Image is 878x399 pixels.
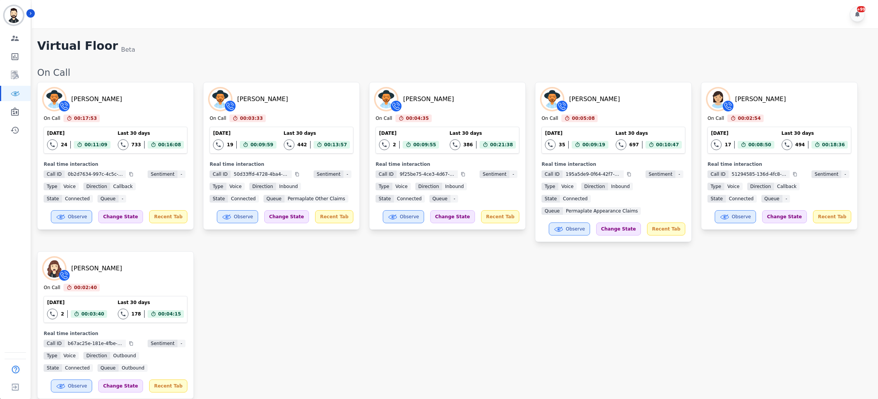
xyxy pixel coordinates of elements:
div: Recent Tab [647,222,685,235]
span: Observe [234,214,253,220]
span: connected [394,195,425,203]
button: Observe [549,222,590,235]
div: Recent Tab [481,210,519,223]
div: Change State [264,210,309,223]
span: Sentiment [811,170,841,178]
div: 442 [298,142,307,148]
div: Recent Tab [149,210,187,223]
span: 00:03:40 [81,310,104,318]
span: Direction [249,183,276,190]
span: Queue [98,195,119,203]
span: 00:21:38 [490,141,513,149]
span: Observe [68,383,87,389]
span: - [119,195,126,203]
button: Observe [51,379,92,392]
div: Last 30 days [118,130,184,136]
span: connected [228,195,259,203]
span: connected [560,195,591,203]
span: Type [210,183,226,190]
span: Observe [68,214,87,220]
span: - [841,170,849,178]
span: voice [60,352,79,360]
span: Sentiment [148,340,177,347]
div: Change State [98,379,143,392]
div: 178 [132,311,141,317]
span: - [343,170,351,178]
span: inbound [442,183,467,190]
span: 00:11:09 [85,141,107,149]
span: Type [376,183,392,190]
div: [DATE] [47,130,110,136]
div: [PERSON_NAME] [71,264,122,273]
div: Real time interaction [210,161,353,167]
span: 00:16:08 [158,141,181,149]
span: Queue [98,364,119,372]
span: connected [726,195,757,203]
span: 195a5de9-0f64-42f7-ace9-59374097e669 [563,170,624,178]
span: Permaplate Other Claims [285,195,348,203]
button: Observe [217,210,258,223]
span: 00:02:54 [738,114,761,122]
div: Real time interaction [707,161,851,167]
span: Queue [263,195,285,203]
div: On Call [210,115,226,122]
button: Observe [383,210,424,223]
span: - [450,195,458,203]
span: 00:09:59 [250,141,273,149]
span: 00:17:53 [74,114,97,122]
img: Avatar [376,88,397,110]
span: b67ac25e-181e-4fbe-bf58-520e0a9e547f [65,340,126,347]
span: 51294585-136d-4fc8-9349-e90865150002 [728,170,790,178]
span: State [707,195,726,203]
span: Sentiment [645,170,675,178]
span: Permaplate Appearance Claims [563,207,641,215]
span: Call ID [541,170,563,178]
div: Last 30 days [782,130,848,136]
div: Real time interaction [44,161,187,167]
span: Observe [732,214,751,220]
span: voice [724,183,743,190]
span: Direction [83,352,110,360]
div: 2 [61,311,64,317]
span: Direction [747,183,774,190]
div: On Call [44,115,60,122]
span: 00:08:50 [748,141,771,149]
div: Last 30 days [450,130,516,136]
img: Avatar [44,258,65,279]
div: On Call [376,115,392,122]
span: 00:03:33 [240,114,263,122]
span: State [44,364,62,372]
div: On Call [44,285,60,291]
div: Last 30 days [616,130,682,136]
span: 9f25be75-4ce3-4d67-b842-8fd89d790a87 [397,170,458,178]
span: Observe [566,226,585,232]
div: +99 [857,6,865,12]
span: Sentiment [480,170,509,178]
span: Call ID [210,170,231,178]
span: Sentiment [148,170,177,178]
span: - [675,170,683,178]
div: Recent Tab [315,210,353,223]
div: [PERSON_NAME] [735,95,786,104]
div: [PERSON_NAME] [237,95,288,104]
div: 386 [463,142,473,148]
span: Sentiment [314,170,343,178]
span: - [509,170,517,178]
div: Last 30 days [284,130,350,136]
div: [PERSON_NAME] [71,95,122,104]
span: 00:18:36 [822,141,845,149]
span: - [177,340,185,347]
div: [PERSON_NAME] [403,95,454,104]
span: Direction [415,183,442,190]
div: 35 [559,142,565,148]
div: On Call [37,67,870,79]
span: Type [707,183,724,190]
span: 00:13:57 [324,141,347,149]
div: Last 30 days [118,299,184,306]
span: Observe [400,214,419,220]
span: 00:10:47 [656,141,679,149]
div: [DATE] [213,130,276,136]
div: Change State [762,210,807,223]
div: Recent Tab [149,379,187,392]
span: Queue [429,195,450,203]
